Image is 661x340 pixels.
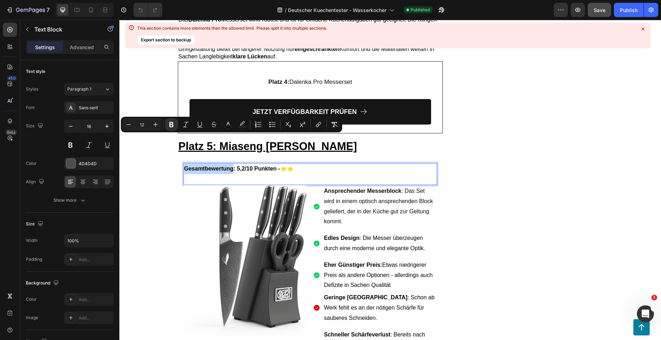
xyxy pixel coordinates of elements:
span: : Schon ab Werk fehlt es an der nötigen Schärfe für sauberes Schneiden. [205,275,315,301]
strong: Edles Design [205,215,240,221]
div: Undo/Redo [134,3,162,17]
div: Color [26,296,37,302]
div: Size [26,121,45,131]
div: Color [26,160,37,167]
div: Editor contextual toolbar [121,117,342,132]
strong: Platz 4: [149,59,170,65]
strong: Eher Günstiger Preis: [205,242,263,248]
strong: klare Lücken [113,34,148,40]
a: JETZT VERFÜGBARKEIT PRÜFEN [70,79,312,105]
div: Beta [5,129,17,135]
div: Padding [26,256,42,263]
button: Publish [614,3,644,17]
strong: ⭐⭐ [161,146,174,152]
div: Show more [53,197,86,204]
div: Rich Text Editor. Editing area: main [64,143,318,165]
strong: Ansprechender Messerblock [205,168,282,174]
div: Font [26,104,35,111]
div: Add... [79,257,112,263]
span: Etwas niedrigerer Preis als andere Optionen - allerdings auch Defizite in Sachen Qualität [205,242,313,269]
strong: Geringe [GEOGRAPHIC_DATA] [205,275,288,281]
div: Sans-serif [79,105,112,111]
div: Add... [79,296,112,303]
button: Paragraph 1 [64,83,114,96]
div: Background [26,278,60,288]
span: Dalenka Pro Messerset [149,59,232,65]
span: : Die Messer überzeugen durch eine moderne und elegante Optik. [205,215,306,231]
div: 450 [7,75,17,81]
span: : Das Set wird in einem optisch ansprechenden Block geliefert, der in der Küche gut zur Geltung k... [205,168,314,204]
u: Platz 5: Miaseng [PERSON_NAME] [59,120,238,132]
button: Export section to backup [137,35,195,45]
div: This section contains more elements than the allowed limit. Please split it into multiple sections. [137,25,327,31]
strong: Gesamtbewertung: 5,2/10 Punkten - [65,146,161,152]
span: Published [411,7,430,13]
div: Size [26,219,45,229]
button: 7 [3,3,53,17]
button: Save [588,3,611,17]
input: Auto [64,234,113,247]
p: Settings [35,44,55,51]
div: Image [26,315,38,321]
span: JETZT VERFÜGBARKEIT PRÜFEN [133,88,237,96]
strong: Grenzen [238,19,261,25]
iframe: Intercom live chat [637,305,654,322]
span: Deutscher Kuechentester - Wasserkocher [288,6,386,14]
strong: eingeschränkten [175,26,220,32]
div: Add... [79,315,112,321]
div: Styles [26,86,38,92]
span: Paragraph 1 [67,86,91,92]
p: ⁠⁠⁠⁠⁠⁠⁠ [59,114,323,137]
span: 1 [651,295,657,300]
h2: Rich Text Editor. Editing area: main [58,114,323,138]
div: Text style [26,68,45,75]
p: 7 [46,6,50,14]
p: Text Block [34,25,95,34]
div: Width [26,237,38,244]
span: / [285,6,287,14]
div: Publish [620,6,638,14]
button: Show more [26,194,114,207]
span: Save [594,7,605,13]
div: 4D4D4D [79,161,112,167]
span: Bei präzisen oder festeren Lebensmitteln stößt das Set jedoch an seine . Auch die Griffgestaltung... [59,19,315,40]
div: Rich Text Editor. Editing area: main [204,272,318,304]
p: Advanced [70,44,94,51]
div: Align [26,177,46,187]
iframe: Design area [119,20,661,340]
